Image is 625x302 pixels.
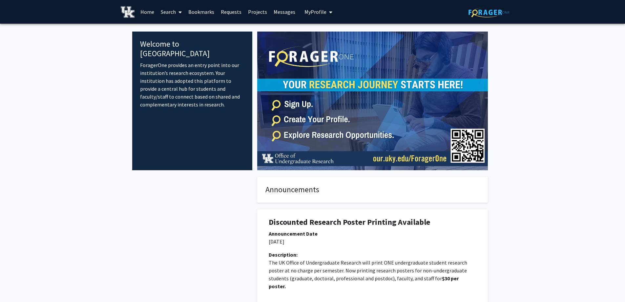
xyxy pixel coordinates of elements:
h4: Welcome to [GEOGRAPHIC_DATA] [140,39,245,58]
a: Messages [270,0,299,23]
span: The UK Office of Undergraduate Research will print ONE undergraduate student research poster at n... [269,259,468,282]
p: [DATE] [269,238,476,245]
a: Requests [218,0,245,23]
a: Search [157,0,185,23]
img: Cover Image [257,32,488,170]
h4: Announcements [265,185,480,195]
img: ForagerOne Logo [469,7,510,17]
div: Announcement Date [269,230,476,238]
span: My Profile [304,9,326,15]
div: Description: [269,251,476,259]
a: Home [137,0,157,23]
img: University of Kentucky Logo [121,6,135,18]
h1: Discounted Research Poster Printing Available [269,218,476,227]
a: Projects [245,0,270,23]
p: ForagerOne provides an entry point into our institution’s research ecosystem. Your institution ha... [140,61,245,108]
a: Bookmarks [185,0,218,23]
iframe: Chat [5,272,28,297]
strong: $30 per poster. [269,275,460,290]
